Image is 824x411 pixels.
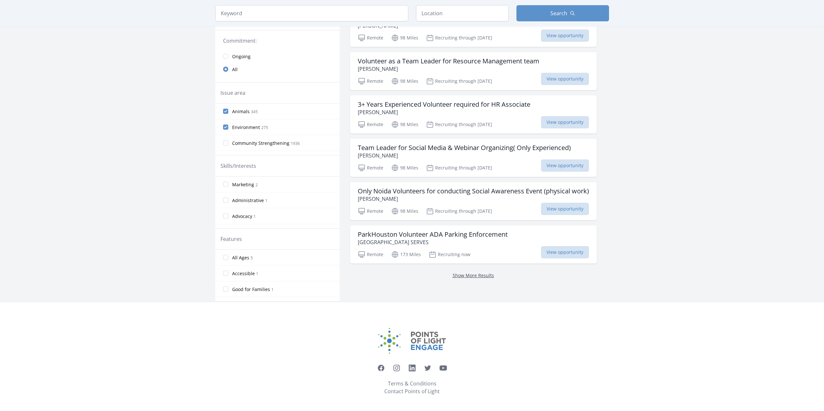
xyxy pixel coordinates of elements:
[541,116,589,128] span: View opportunity
[291,141,300,146] span: 1936
[358,57,539,65] h3: Volunteer as a Team Leader for Resource Management team
[232,197,264,204] span: Administrative
[358,144,571,152] h3: Team Leader for Social Media & Webinar Organizing( Only Experienced)
[350,9,597,47] a: Team Leader for Social Educational Booklet [PERSON_NAME] Remote 98 Miles Recruiting through [DATE...
[223,37,332,45] legend: Commitment:
[516,5,609,21] button: Search
[350,182,597,220] a: Only Noida Volunteers for conducting Social Awareness Event (physical work) [PERSON_NAME] Remote ...
[426,207,492,215] p: Recruiting through [DATE]
[426,77,492,85] p: Recruiting through [DATE]
[391,164,418,172] p: 98 Miles
[541,29,589,42] span: View opportunity
[223,271,228,276] input: Accessible 1
[220,162,256,170] legend: Skills/Interests
[255,182,258,188] span: 2
[358,164,383,172] p: Remote
[251,255,253,261] span: 5
[358,195,589,203] p: [PERSON_NAME]
[223,255,228,260] input: All Ages 5
[265,198,267,203] span: 1
[453,272,494,278] a: Show More Results
[391,121,418,128] p: 98 Miles
[223,287,228,292] input: Good for Families 1
[251,109,258,114] span: 345
[256,271,258,276] span: 1
[220,235,242,243] legend: Features
[215,5,408,21] input: Keyword
[215,50,340,63] a: Ongoing
[350,95,597,134] a: 3+ Years Experienced Volunteer required for HR Associate [PERSON_NAME] Remote 98 Miles Recruiting...
[358,231,508,238] h3: ParkHouston Volunteer ADA Parking Enforcement
[426,164,492,172] p: Recruiting through [DATE]
[426,121,492,128] p: Recruiting through [DATE]
[391,207,418,215] p: 98 Miles
[358,77,383,85] p: Remote
[384,387,440,395] a: Contact Points of Light
[232,270,255,277] span: Accessible
[223,124,228,130] input: Environment 275
[391,77,418,85] p: 98 Miles
[388,380,436,387] a: Terms & Conditions
[232,181,254,188] span: Marketing
[261,125,268,130] span: 275
[429,251,470,258] p: Recruiting now
[232,140,289,146] span: Community Strengthening
[232,213,252,220] span: Advocacy
[541,246,589,258] span: View opportunity
[416,5,509,21] input: Location
[223,198,228,203] input: Administrative 1
[358,238,508,246] p: [GEOGRAPHIC_DATA] SERVES
[232,124,260,131] span: Environment
[358,108,530,116] p: [PERSON_NAME]
[232,66,238,73] span: All
[426,34,492,42] p: Recruiting through [DATE]
[358,34,383,42] p: Remote
[223,109,228,114] input: Animals 345
[358,121,383,128] p: Remote
[541,203,589,215] span: View opportunity
[350,139,597,177] a: Team Leader for Social Media & Webinar Organizing( Only Experienced) [PERSON_NAME] Remote 98 Mile...
[541,73,589,85] span: View opportunity
[378,328,446,354] img: Points of Light Engage
[350,52,597,90] a: Volunteer as a Team Leader for Resource Management team [PERSON_NAME] Remote 98 Miles Recruiting ...
[220,89,245,97] legend: Issue area
[541,159,589,172] span: View opportunity
[232,108,250,115] span: Animals
[358,101,530,108] h3: 3+ Years Experienced Volunteer required for HR Associate
[271,287,274,292] span: 1
[358,152,571,159] p: [PERSON_NAME]
[223,140,228,146] input: Community Strengthening 1936
[350,225,597,264] a: ParkHouston Volunteer ADA Parking Enforcement [GEOGRAPHIC_DATA] SERVES Remote 173 Miles Recruitin...
[358,251,383,258] p: Remote
[391,34,418,42] p: 98 Miles
[232,286,270,293] span: Good for Families
[223,182,228,187] input: Marketing 2
[358,207,383,215] p: Remote
[358,187,589,195] h3: Only Noida Volunteers for conducting Social Awareness Event (physical work)
[232,254,249,261] span: All Ages
[215,63,340,76] a: All
[391,251,421,258] p: 173 Miles
[254,214,256,219] span: 1
[232,53,251,60] span: Ongoing
[550,9,567,17] span: Search
[358,65,539,73] p: [PERSON_NAME]
[223,213,228,219] input: Advocacy 1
